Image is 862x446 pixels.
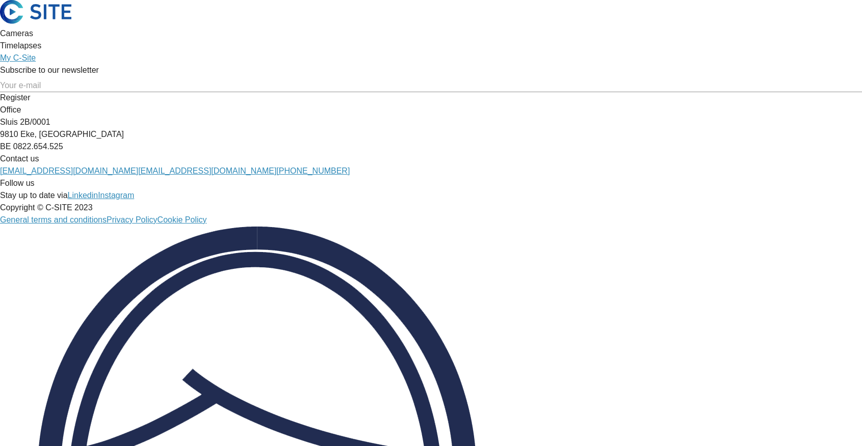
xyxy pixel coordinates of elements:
[138,166,276,175] a: [EMAIL_ADDRESS][DOMAIN_NAME]
[158,215,207,224] a: Cookie Policy
[98,191,134,200] a: Instagram
[68,191,98,200] a: Linkedin
[107,215,158,224] a: Privacy Policy
[276,166,350,175] a: [PHONE_NUMBER]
